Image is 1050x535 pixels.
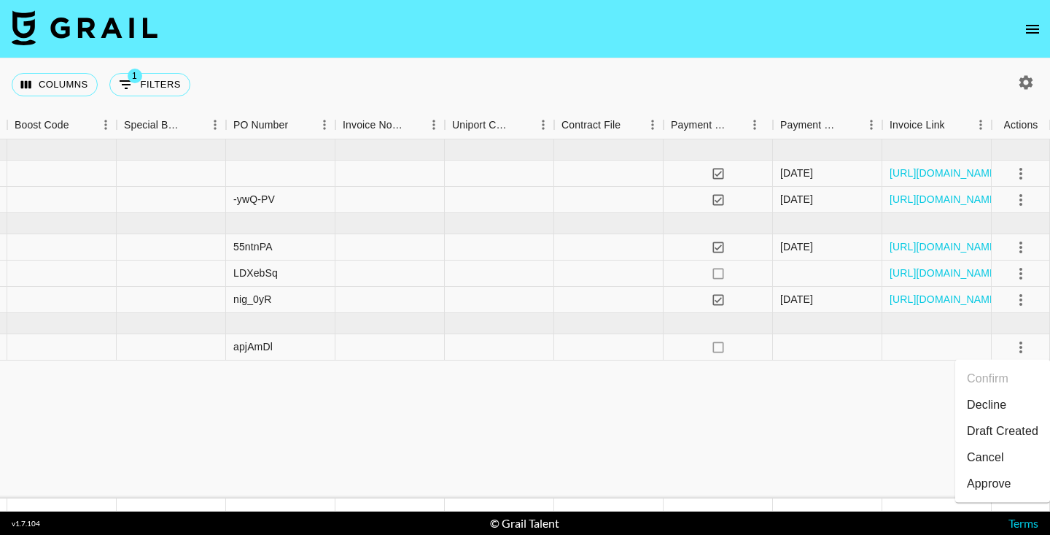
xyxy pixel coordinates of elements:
[423,114,445,136] button: Menu
[184,115,204,135] button: Sort
[128,69,142,83] span: 1
[970,114,992,136] button: Menu
[233,239,273,254] div: 55ntnPA
[124,111,184,139] div: Special Booking Type
[671,111,728,139] div: Payment Sent
[744,114,766,136] button: Menu
[314,114,335,136] button: Menu
[343,111,402,139] div: Invoice Notes
[1008,235,1033,260] button: select merge strategy
[621,115,641,135] button: Sort
[890,111,945,139] div: Invoice Link
[780,111,840,139] div: Payment Sent Date
[1008,516,1038,530] a: Terms
[773,111,882,139] div: Payment Sent Date
[967,475,1011,493] div: Approve
[945,115,965,135] button: Sort
[1008,261,1033,286] button: select merge strategy
[1008,161,1033,186] button: select merge strategy
[233,339,273,354] div: apjAmDl
[554,111,664,139] div: Contract File
[7,111,117,139] div: Boost Code
[233,111,288,139] div: PO Number
[1008,188,1033,212] button: select merge strategy
[288,115,308,135] button: Sort
[69,115,90,135] button: Sort
[233,266,278,280] div: LDXebSq
[512,115,532,135] button: Sort
[780,239,813,254] div: 22/09/2025
[12,10,157,45] img: Grail Talent
[95,114,117,136] button: Menu
[561,111,621,139] div: Contract File
[860,114,882,136] button: Menu
[992,111,1050,139] div: Actions
[1018,15,1047,44] button: open drawer
[890,239,1000,254] a: [URL][DOMAIN_NAME]
[12,519,40,528] div: v 1.7.104
[780,192,813,207] div: 05/09/2025
[664,111,773,139] div: Payment Sent
[12,73,98,96] button: Select columns
[780,166,813,180] div: 30/07/2025
[840,115,860,135] button: Sort
[890,166,1000,180] a: [URL][DOMAIN_NAME]
[1008,288,1033,312] button: select merge strategy
[15,111,69,139] div: Boost Code
[955,418,1050,444] li: Draft Created
[642,114,664,136] button: Menu
[445,111,554,139] div: Uniport Contact Email
[233,192,275,207] div: -ywQ-PV
[117,111,226,139] div: Special Booking Type
[452,111,512,139] div: Uniport Contact Email
[955,444,1050,471] li: Cancel
[780,292,813,307] div: 22/09/2025
[882,111,992,139] div: Invoice Link
[890,266,1000,280] a: [URL][DOMAIN_NAME]
[728,115,748,135] button: Sort
[1008,335,1033,360] button: select merge strategy
[490,516,559,531] div: © Grail Talent
[335,111,445,139] div: Invoice Notes
[233,292,271,307] div: nig_0yR
[109,73,190,96] button: Show filters
[890,292,1000,307] a: [URL][DOMAIN_NAME]
[890,192,1000,207] a: [URL][DOMAIN_NAME]
[1004,111,1038,139] div: Actions
[226,111,335,139] div: PO Number
[204,114,226,136] button: Menu
[532,114,554,136] button: Menu
[402,115,423,135] button: Sort
[955,392,1050,418] li: Decline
